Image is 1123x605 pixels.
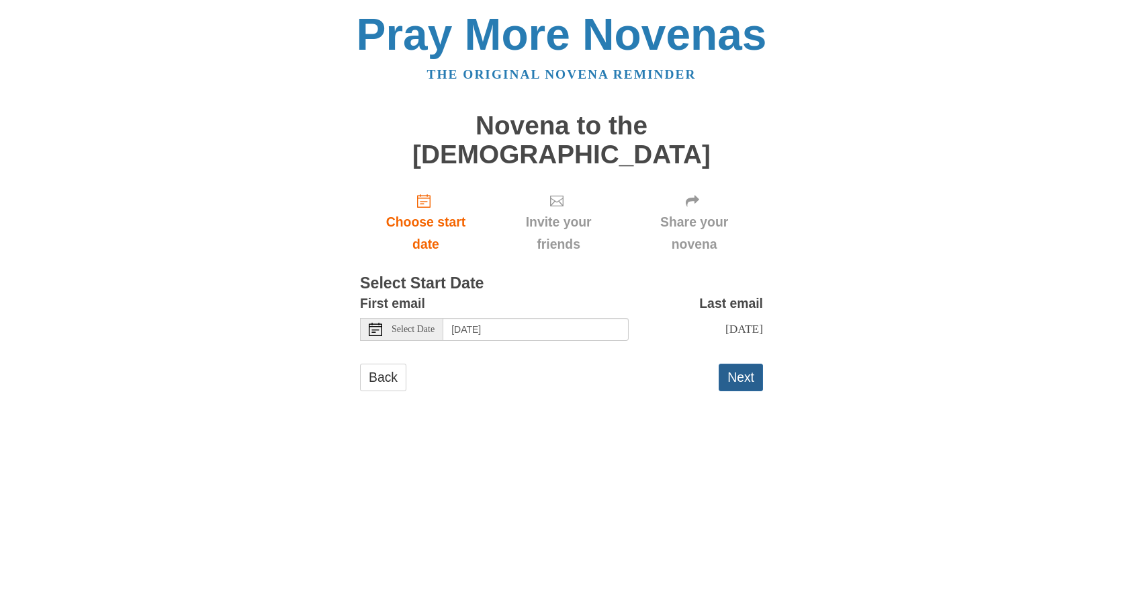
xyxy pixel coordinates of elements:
[699,292,763,315] label: Last email
[360,275,763,292] h3: Select Start Date
[427,67,697,81] a: The original novena reminder
[625,182,763,262] div: Click "Next" to confirm your start date first.
[360,182,492,262] a: Choose start date
[392,325,435,334] span: Select Date
[360,292,425,315] label: First email
[505,211,612,255] span: Invite your friends
[719,364,763,391] button: Next
[373,211,478,255] span: Choose start date
[639,211,750,255] span: Share your novena
[357,9,767,59] a: Pray More Novenas
[492,182,625,262] div: Click "Next" to confirm your start date first.
[725,322,763,335] span: [DATE]
[360,112,763,169] h1: Novena to the [DEMOGRAPHIC_DATA]
[360,364,406,391] a: Back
